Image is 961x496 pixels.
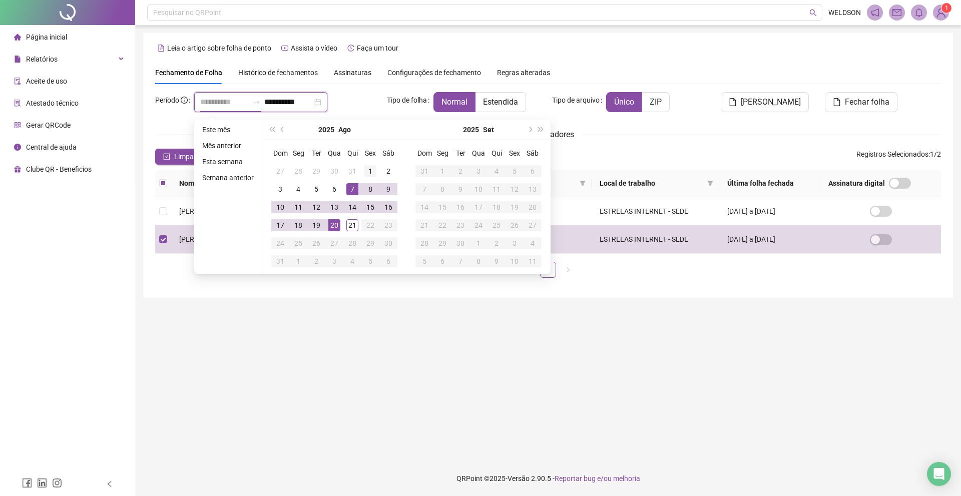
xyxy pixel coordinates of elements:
td: 2025-10-09 [488,252,506,270]
button: month panel [483,120,494,140]
span: history [347,45,354,52]
span: facebook [22,478,32,488]
td: 2025-09-28 [415,234,433,252]
div: 17 [472,201,485,213]
td: 2025-08-01 [361,162,379,180]
div: 28 [346,237,358,249]
div: 18 [491,201,503,213]
button: right [560,262,576,278]
th: Sáb [524,144,542,162]
span: Registros Selecionados [856,150,928,158]
div: 5 [418,255,430,267]
td: 2025-09-24 [469,216,488,234]
td: 2025-08-26 [307,234,325,252]
div: 9 [454,183,466,195]
div: 17 [274,219,286,231]
div: 27 [527,219,539,231]
td: 2025-10-07 [451,252,469,270]
td: 2025-10-08 [469,252,488,270]
td: 2025-10-04 [524,234,542,252]
td: 2025-08-18 [289,216,307,234]
span: left [106,480,113,487]
td: 2025-08-11 [289,198,307,216]
span: Tipo de folha [387,95,427,106]
td: 2025-08-25 [289,234,307,252]
div: 8 [436,183,448,195]
td: 2025-09-13 [524,180,542,198]
button: next-year [524,120,535,140]
td: 2025-08-06 [325,180,343,198]
td: 2025-08-17 [271,216,289,234]
td: 2025-08-28 [343,234,361,252]
span: Estendida [483,97,518,107]
td: 2025-09-27 [524,216,542,234]
button: super-prev-year [266,120,277,140]
span: Reportar bug e/ou melhoria [555,474,640,482]
div: 29 [310,165,322,177]
div: 30 [382,237,394,249]
span: linkedin [37,478,47,488]
span: Tipo de arquivo [552,95,600,106]
td: 2025-10-06 [433,252,451,270]
div: 26 [509,219,521,231]
li: Mês anterior [198,140,258,152]
td: 2025-10-11 [524,252,542,270]
td: 2025-09-06 [524,162,542,180]
div: 9 [382,183,394,195]
td: 2025-09-23 [451,216,469,234]
div: 20 [328,219,340,231]
button: year panel [463,120,479,140]
span: Atestado técnico [26,99,79,107]
td: 2025-10-02 [488,234,506,252]
td: 2025-09-17 [469,198,488,216]
td: 2025-08-19 [307,216,325,234]
span: Único [614,97,634,107]
div: 26 [310,237,322,249]
button: prev-year [277,120,288,140]
span: check-square [163,153,170,160]
div: 25 [491,219,503,231]
span: right [565,267,571,273]
div: 13 [328,201,340,213]
td: [DATE] a [DATE] [719,225,820,253]
span: youtube [281,45,288,52]
div: 31 [418,165,430,177]
div: 2 [382,165,394,177]
div: 3 [274,183,286,195]
td: 2025-09-09 [451,180,469,198]
td: 2025-08-16 [379,198,397,216]
td: 2025-09-21 [415,216,433,234]
span: info-circle [14,144,21,151]
span: Página inicial [26,33,67,41]
div: 6 [382,255,394,267]
div: 24 [274,237,286,249]
td: 2025-08-31 [415,162,433,180]
span: : 1 / 2 [856,149,941,165]
span: Versão [508,474,530,482]
span: to [252,98,260,106]
td: 2025-08-08 [361,180,379,198]
th: Qui [488,144,506,162]
td: 2025-09-11 [488,180,506,198]
div: 15 [364,201,376,213]
span: Clube QR - Beneficios [26,165,92,173]
div: 7 [346,183,358,195]
span: Faça um tour [357,44,398,52]
div: 6 [436,255,448,267]
button: left [520,262,536,278]
td: 2025-09-30 [451,234,469,252]
th: Sex [361,144,379,162]
div: 21 [418,219,430,231]
td: 2025-07-29 [307,162,325,180]
span: Normal [441,97,467,107]
div: 29 [364,237,376,249]
th: Dom [271,144,289,162]
td: 2025-08-07 [343,180,361,198]
div: 22 [364,219,376,231]
td: 2025-09-02 [307,252,325,270]
span: filter [580,180,586,186]
button: year panel [318,120,334,140]
td: 2025-08-27 [325,234,343,252]
div: 10 [472,183,485,195]
div: 6 [328,183,340,195]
